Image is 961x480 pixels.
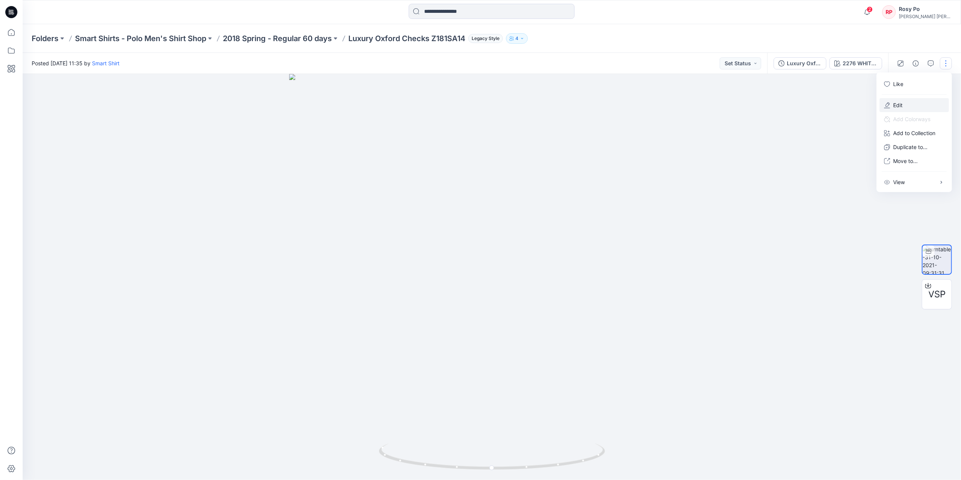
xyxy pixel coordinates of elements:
[506,33,528,44] button: 4
[899,14,952,19] div: [PERSON_NAME] [PERSON_NAME]
[882,5,896,19] div: RP
[829,57,882,69] button: 2276 WHITE BLUE
[515,34,518,43] p: 4
[223,33,332,44] a: 2018 Spring - Regular 60 days
[893,129,935,137] p: Add to Collection
[893,80,903,88] p: Like
[348,33,465,44] p: Luxury Oxford Checks Z181SA14
[910,57,922,69] button: Details
[893,143,927,151] p: Duplicate to...
[75,33,206,44] a: Smart Shirts - Polo Men's Shirt Shop
[32,59,120,67] span: Posted [DATE] 11:35 by
[468,34,503,43] span: Legacy Style
[843,59,877,68] div: 2276 WHITE BLUE
[787,59,822,68] div: Luxury Oxford Checks Z181SA14
[928,288,946,301] span: VSP
[465,33,503,44] button: Legacy Style
[867,6,873,12] span: 2
[893,101,903,109] a: Edit
[923,245,951,274] img: turntable-31-10-2021-09:31:31
[92,60,120,66] a: Smart Shirt
[899,5,952,14] div: Rosy Po
[893,157,918,165] p: Move to...
[893,178,905,186] p: View
[774,57,826,69] button: Luxury Oxford Checks Z181SA14
[32,33,58,44] a: Folders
